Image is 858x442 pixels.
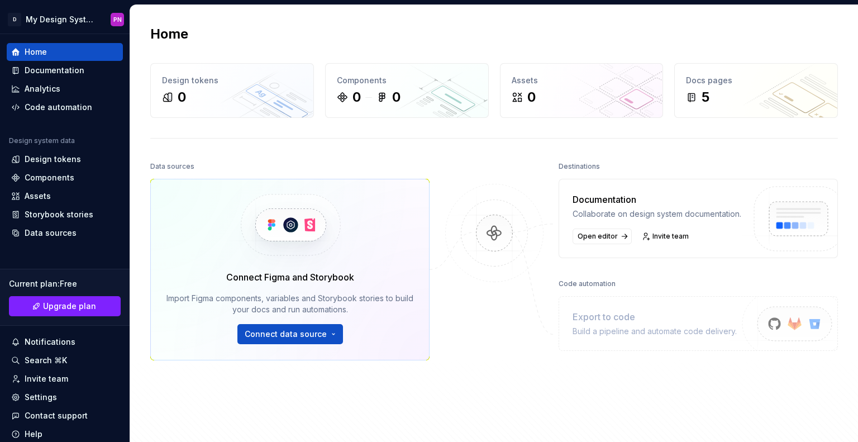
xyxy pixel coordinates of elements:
span: Connect data source [245,329,327,340]
a: Home [7,43,123,61]
div: Invite team [25,373,68,384]
div: 0 [352,88,361,106]
button: Connect data source [237,324,343,344]
div: Home [25,46,47,58]
div: Design tokens [25,154,81,165]
div: Documentation [25,65,84,76]
div: 5 [702,88,709,106]
div: Data sources [150,159,194,174]
div: Storybook stories [25,209,93,220]
div: Current plan : Free [9,278,121,289]
div: D [8,13,21,26]
div: 0 [527,88,536,106]
a: Upgrade plan [9,296,121,316]
a: Docs pages5 [674,63,838,118]
div: Analytics [25,83,60,94]
div: My Design System [26,14,97,25]
div: Collaborate on design system documentation. [573,208,741,220]
div: Build a pipeline and automate code delivery. [573,326,737,337]
div: Data sources [25,227,77,239]
a: Open editor [573,229,632,244]
div: Destinations [559,159,600,174]
div: Code automation [25,102,92,113]
button: Notifications [7,333,123,351]
h2: Home [150,25,188,43]
a: Assets0 [500,63,664,118]
div: Design system data [9,136,75,145]
div: Help [25,429,42,440]
a: Components [7,169,123,187]
div: Documentation [573,193,741,206]
button: Search ⌘K [7,351,123,369]
div: Settings [25,392,57,403]
a: Data sources [7,224,123,242]
a: Code automation [7,98,123,116]
button: DMy Design SystemPN [2,7,127,31]
a: Settings [7,388,123,406]
div: Docs pages [686,75,826,86]
div: Assets [512,75,652,86]
a: Invite team [7,370,123,388]
div: Code automation [559,276,616,292]
div: Assets [25,191,51,202]
div: Export to code [573,310,737,324]
div: Import Figma components, variables and Storybook stories to build your docs and run automations. [166,293,413,315]
div: Contact support [25,410,88,421]
div: Connect Figma and Storybook [226,270,354,284]
span: Upgrade plan [43,301,96,312]
div: Components [25,172,74,183]
a: Storybook stories [7,206,123,224]
a: Documentation [7,61,123,79]
div: Components [337,75,477,86]
a: Design tokens0 [150,63,314,118]
a: Assets [7,187,123,205]
span: Open editor [578,232,618,241]
a: Design tokens [7,150,123,168]
div: Search ⌘K [25,355,67,366]
a: Components00 [325,63,489,118]
a: Invite team [638,229,694,244]
span: Invite team [652,232,689,241]
div: Design tokens [162,75,302,86]
div: PN [113,15,122,24]
div: Notifications [25,336,75,348]
a: Analytics [7,80,123,98]
div: 0 [178,88,186,106]
div: 0 [392,88,401,106]
button: Contact support [7,407,123,425]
